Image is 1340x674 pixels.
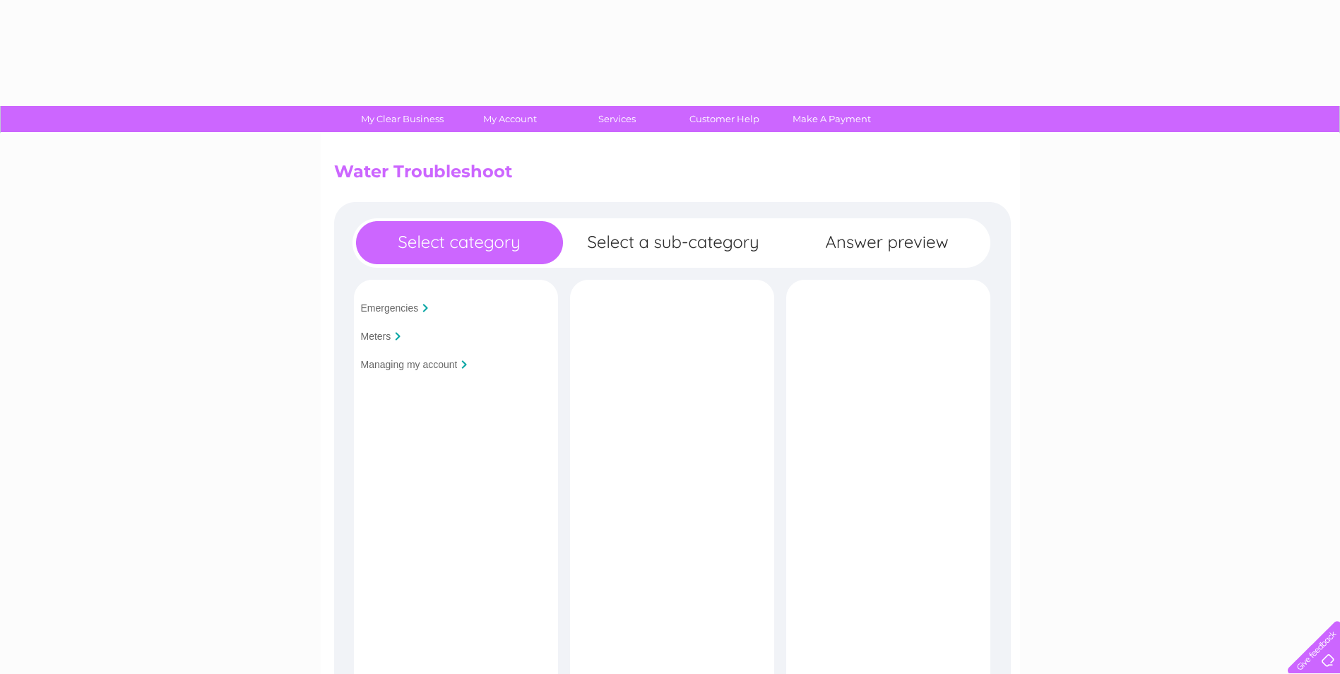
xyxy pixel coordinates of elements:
[361,302,419,314] input: Emergencies
[666,106,783,132] a: Customer Help
[451,106,568,132] a: My Account
[559,106,675,132] a: Services
[344,106,461,132] a: My Clear Business
[361,359,458,370] input: Managing my account
[773,106,890,132] a: Make A Payment
[361,331,391,342] input: Meters
[334,162,1007,189] h2: Water Troubleshoot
